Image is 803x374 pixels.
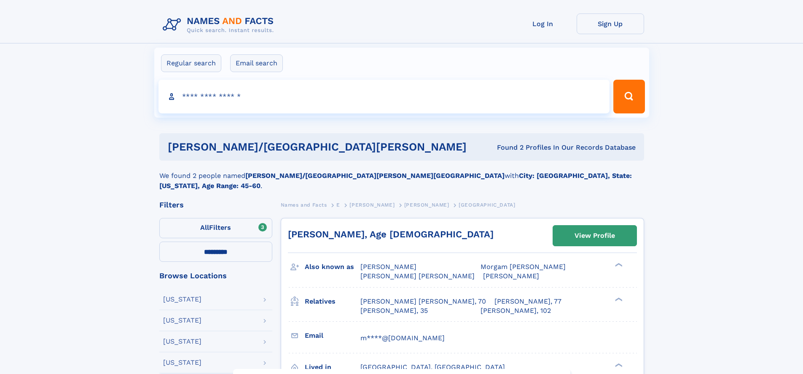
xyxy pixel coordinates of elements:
div: Found 2 Profiles In Our Records Database [482,143,636,152]
img: Logo Names and Facts [159,13,281,36]
span: [GEOGRAPHIC_DATA], [GEOGRAPHIC_DATA] [360,363,505,371]
div: Browse Locations [159,272,272,280]
div: ❯ [613,362,623,368]
div: [US_STATE] [163,338,201,345]
span: [PERSON_NAME] [349,202,395,208]
div: [US_STATE] [163,359,201,366]
a: [PERSON_NAME], 102 [481,306,551,315]
b: City: [GEOGRAPHIC_DATA], State: [US_STATE], Age Range: 45-60 [159,172,632,190]
div: We found 2 people named with . [159,161,644,191]
span: [PERSON_NAME] [360,263,416,271]
a: Names and Facts [281,199,327,210]
a: [PERSON_NAME], Age [DEMOGRAPHIC_DATA] [288,229,494,239]
a: View Profile [553,226,636,246]
div: ❯ [613,296,623,302]
div: Filters [159,201,272,209]
a: [PERSON_NAME] [349,199,395,210]
a: E [336,199,340,210]
span: [PERSON_NAME] [PERSON_NAME] [360,272,475,280]
h3: Also known as [305,260,360,274]
label: Regular search [161,54,221,72]
span: Morgam [PERSON_NAME] [481,263,566,271]
a: [PERSON_NAME], 77 [494,297,561,306]
a: Sign Up [577,13,644,34]
button: Search Button [613,80,645,113]
b: [PERSON_NAME]/[GEOGRAPHIC_DATA][PERSON_NAME][GEOGRAPHIC_DATA] [245,172,505,180]
div: [US_STATE] [163,317,201,324]
a: [PERSON_NAME] [404,199,449,210]
div: [US_STATE] [163,296,201,303]
h1: [PERSON_NAME]/[GEOGRAPHIC_DATA][PERSON_NAME] [168,142,482,152]
span: E [336,202,340,208]
div: View Profile [575,226,615,245]
input: search input [158,80,610,113]
label: Email search [230,54,283,72]
span: [PERSON_NAME] [483,272,539,280]
a: [PERSON_NAME], 35 [360,306,428,315]
span: [GEOGRAPHIC_DATA] [459,202,515,208]
a: [PERSON_NAME] [PERSON_NAME], 70 [360,297,486,306]
h3: Email [305,328,360,343]
span: All [200,223,209,231]
div: ❯ [613,262,623,268]
label: Filters [159,218,272,238]
span: [PERSON_NAME] [404,202,449,208]
a: Log In [509,13,577,34]
h3: Relatives [305,294,360,309]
